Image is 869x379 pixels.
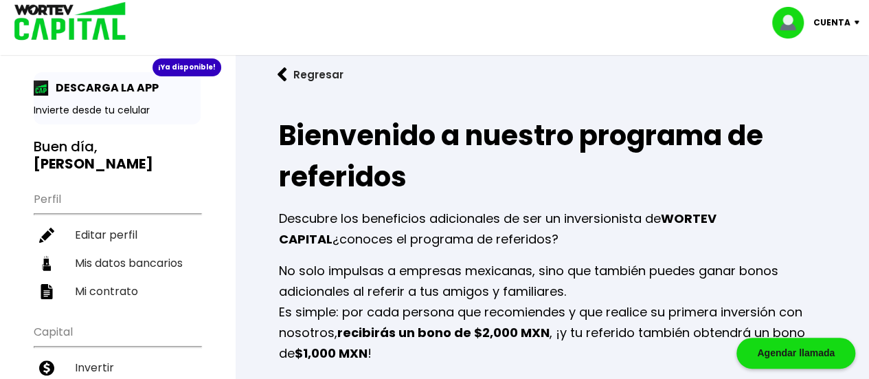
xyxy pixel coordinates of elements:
[34,277,201,305] a: Mi contrato
[279,261,825,364] p: No solo impulsas a empresas mexicanas, sino que también puedes ganar bonos adicionales al referir...
[34,154,153,173] b: [PERSON_NAME]
[39,256,54,271] img: datos-icon.10cf9172.svg
[257,56,847,93] a: flecha izquierdaRegresar
[34,184,201,305] ul: Perfil
[736,338,855,369] div: Agendar llamada
[337,324,550,341] b: recibirás un bono de $2,000 MXN
[39,228,54,243] img: editar-icon.952d3147.svg
[39,360,54,376] img: invertir-icon.b3b967d7.svg
[34,138,201,173] h3: Buen día,
[279,208,825,250] p: Descubre los beneficios adicionales de ser un inversionista de ¿conoces el programa de referidos?
[34,221,201,249] a: Editar perfil
[295,345,368,362] b: $1,000 MXN
[813,12,850,33] p: Cuenta
[34,80,49,96] img: app-icon
[772,7,813,39] img: profile-image
[49,79,159,96] p: DESCARGA LA APP
[39,284,54,299] img: contrato-icon.f2db500c.svg
[257,56,364,93] button: Regresar
[153,58,221,76] div: ¡Ya disponible!
[850,21,869,25] img: icon-down
[278,67,287,82] img: flecha izquierda
[34,103,201,118] p: Invierte desde tu celular
[34,249,201,277] a: Mis datos bancarios
[279,115,825,197] h1: Bienvenido a nuestro programa de referidos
